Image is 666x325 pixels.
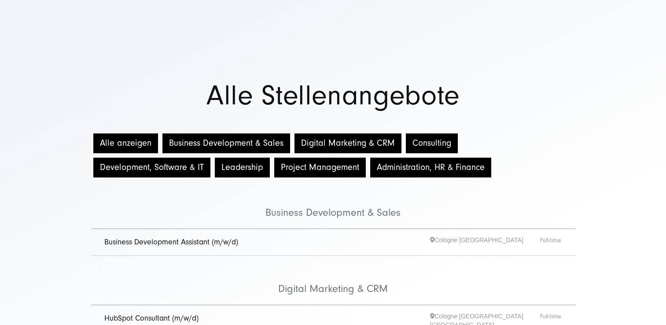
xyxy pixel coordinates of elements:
[18,82,648,109] h1: Alle Stellenangebote
[104,237,238,247] a: Business Development Assistant (m/w/d)
[294,133,401,153] button: Digital Marketing & CRM
[430,236,540,249] span: Cologne [GEOGRAPHIC_DATA]
[93,133,158,153] button: Alle anzeigen
[91,180,575,229] li: Business Development & Sales
[162,133,290,153] button: Business Development & Sales
[91,256,575,305] li: Digital Marketing & CRM
[93,158,210,177] button: Development, Software & IT
[215,158,270,177] button: Leadership
[540,236,562,249] span: Full-time
[406,133,458,153] button: Consulting
[274,158,366,177] button: Project Management
[104,314,199,323] a: HubSpot Consultant (m/w/d)
[370,158,491,177] button: Administration, HR & Finance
